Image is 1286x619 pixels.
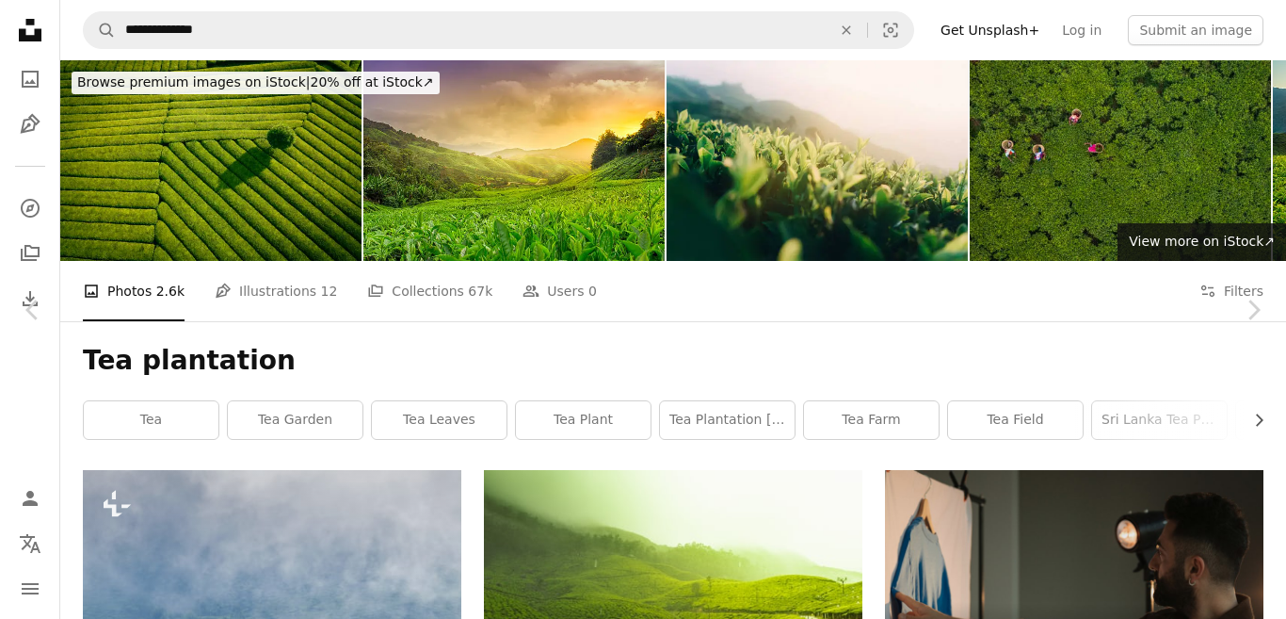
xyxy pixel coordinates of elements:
img: Tea plantation in Sri Lanka [667,60,968,261]
a: Illustrations 12 [215,261,337,321]
form: Find visuals sitewide [83,11,914,49]
button: Clear [826,12,867,48]
button: Menu [11,570,49,608]
a: tea leaves [372,401,506,439]
a: tea plantation [GEOGRAPHIC_DATA] [660,401,795,439]
a: Users 0 [522,261,597,321]
a: Photos [11,60,49,98]
span: 12 [321,281,338,301]
a: Log in / Sign up [11,480,49,517]
img: Aerial view of tea field [60,60,362,261]
h1: Tea plantation [83,344,1263,378]
button: Filters [1199,261,1263,321]
a: Illustrations [11,106,49,143]
a: tea [84,401,218,439]
a: Explore [11,189,49,227]
button: Search Unsplash [84,12,116,48]
span: 67k [468,281,492,301]
a: sri lanka tea plantation [1092,401,1227,439]
a: Browse premium images on iStock|20% off at iStock↗ [60,60,451,106]
a: Collections 67k [367,261,492,321]
img: Cameron Highlands [363,60,665,261]
a: Get Unsplash+ [929,15,1051,45]
span: 0 [588,281,597,301]
a: Log in [1051,15,1113,45]
span: Browse premium images on iStock | [77,74,310,90]
a: tea plant [516,401,651,439]
a: tea field [948,401,1083,439]
button: scroll list to the right [1242,401,1263,439]
a: tea garden [228,401,362,439]
a: Next [1220,220,1286,400]
a: green fields [484,588,862,605]
span: View more on iStock ↗ [1129,234,1275,249]
a: tea farm [804,401,939,439]
button: Submit an image [1128,15,1263,45]
a: View more on iStock↗ [1117,223,1286,261]
button: Visual search [868,12,913,48]
div: 20% off at iStock ↗ [72,72,440,94]
button: Language [11,525,49,562]
img: Tamil women plucking tea leaves on plantation, Ceylon [970,60,1271,261]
